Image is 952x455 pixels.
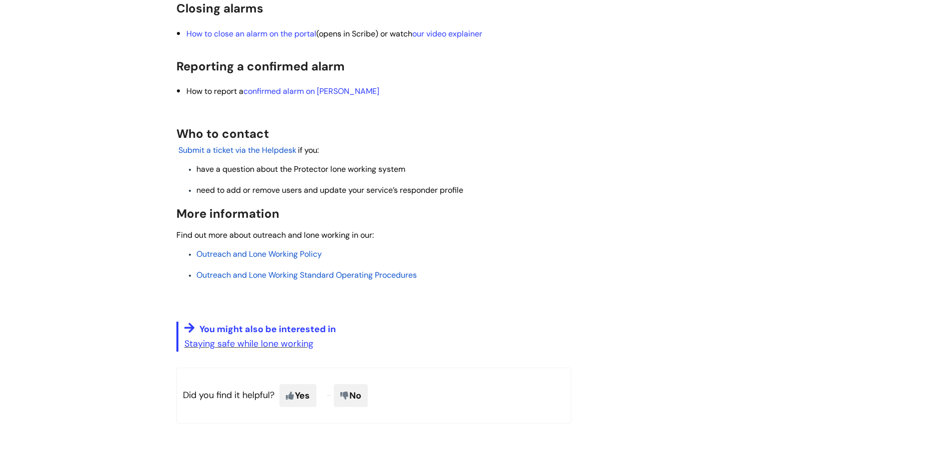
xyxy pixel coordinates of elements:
[186,28,316,39] a: How to close an alarm on the portal
[412,28,482,39] a: our video explainer
[184,338,313,350] a: Staying safe while lone working
[176,230,374,240] span: Find out more about outreach and lone working in our:
[176,126,269,141] span: Who to contact
[279,384,316,407] span: Yes
[196,185,463,195] span: need to add or remove users and update your service’s responder profile
[196,270,417,280] a: Outreach and Lone Working Standard Operating Procedures
[196,164,405,174] span: have a question about the Protector lone working system
[243,86,379,96] a: confirmed alarm on [PERSON_NAME]
[186,86,381,96] span: How to report a
[334,384,368,407] span: No
[178,147,296,154] a: Submit a ticket via the Helpdesk
[196,249,322,259] a: Outreach and Lone Working Policy
[186,28,484,39] span: (opens in Scribe) or watch
[176,368,571,424] p: Did you find it helpful?
[176,0,263,16] span: Closing alarms
[298,145,319,155] span: if you:
[176,58,345,74] span: Reporting a confirmed alarm
[176,206,279,221] span: More information
[178,145,296,155] span: Submit a ticket via the Helpdesk
[199,323,336,335] span: You might also be interested in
